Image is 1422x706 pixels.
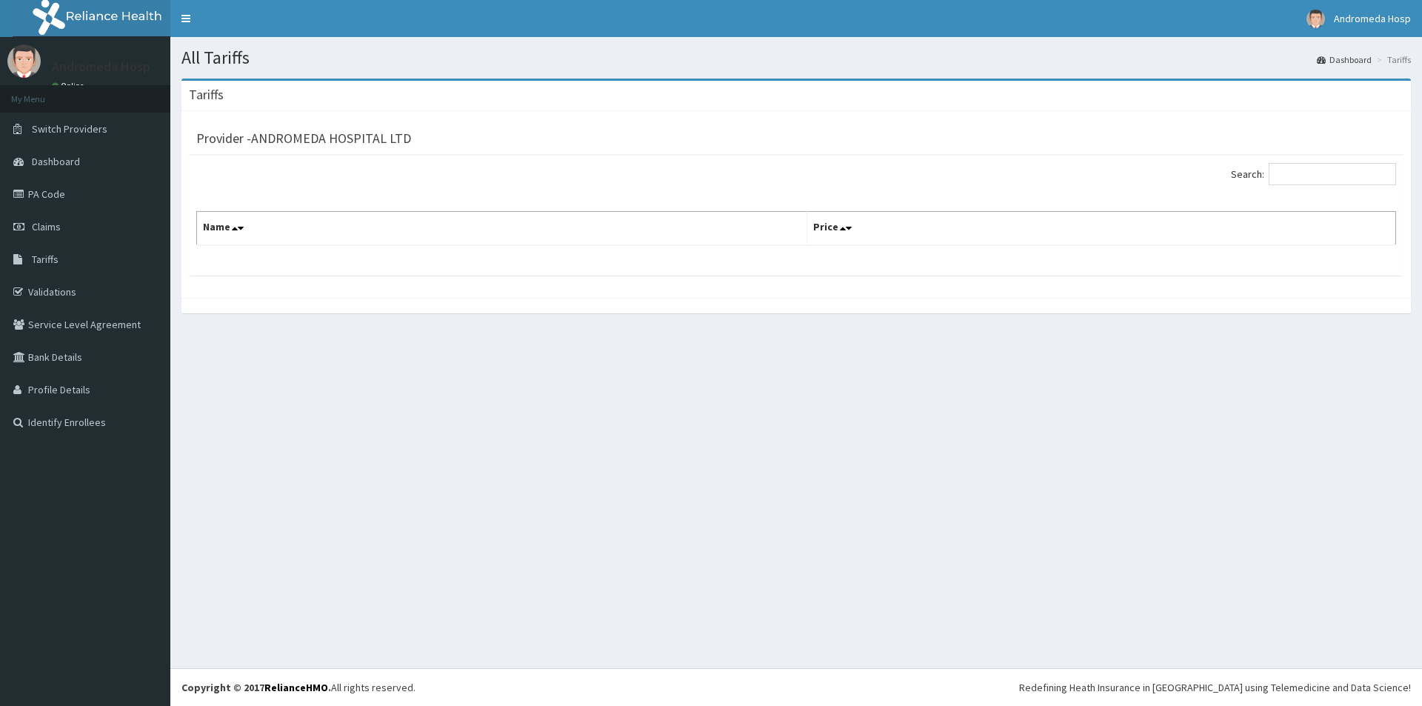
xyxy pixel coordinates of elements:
[1317,53,1372,66] a: Dashboard
[32,220,61,233] span: Claims
[181,681,331,694] strong: Copyright © 2017 .
[1231,163,1396,185] label: Search:
[32,253,59,266] span: Tariffs
[32,122,107,136] span: Switch Providers
[7,44,41,78] img: User Image
[197,212,807,246] th: Name
[52,81,87,91] a: Online
[807,212,1396,246] th: Price
[1334,12,1411,25] span: Andromeda Hosp
[1373,53,1411,66] li: Tariffs
[1019,680,1411,695] div: Redefining Heath Insurance in [GEOGRAPHIC_DATA] using Telemedicine and Data Science!
[1306,10,1325,28] img: User Image
[32,155,80,168] span: Dashboard
[264,681,328,694] a: RelianceHMO
[170,668,1422,706] footer: All rights reserved.
[189,88,224,101] h3: Tariffs
[196,132,411,145] h3: Provider - ANDROMEDA HOSPITAL LTD
[181,48,1411,67] h1: All Tariffs
[52,60,150,73] p: Andromeda Hosp
[1269,163,1396,185] input: Search:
